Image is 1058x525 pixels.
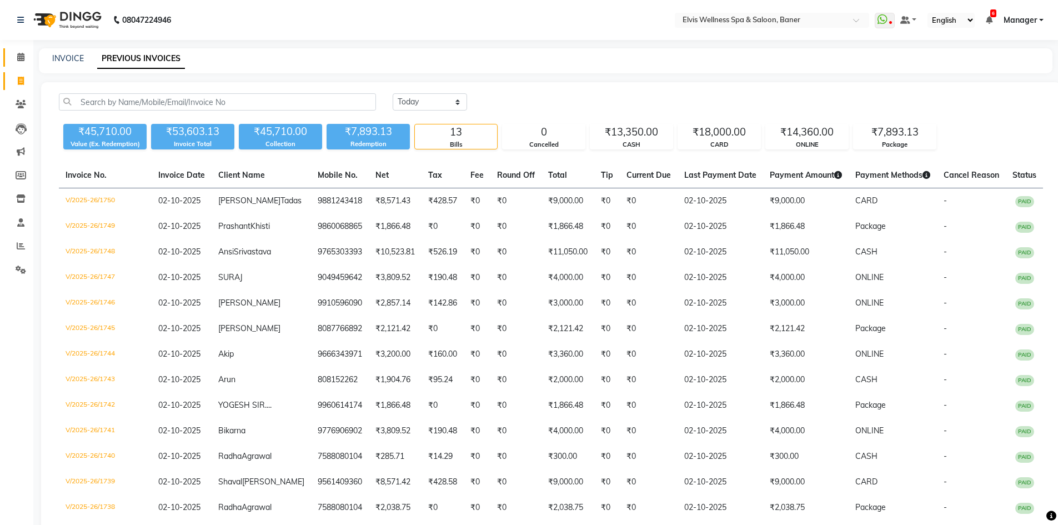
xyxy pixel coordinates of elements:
td: ₹2,121.42 [541,316,594,342]
div: 0 [503,124,585,140]
td: ₹0 [490,316,541,342]
td: ₹3,360.00 [541,342,594,367]
td: 02-10-2025 [678,393,763,418]
span: Agrawal [242,502,272,512]
td: ₹0 [490,444,541,469]
span: 6 [990,9,996,17]
td: 02-10-2025 [678,495,763,521]
span: PAID [1015,401,1034,412]
td: ₹9,000.00 [763,469,849,495]
td: ₹0 [464,265,490,291]
span: CARD [855,196,878,206]
td: ₹300.00 [541,444,594,469]
div: Package [854,140,936,149]
span: PAID [1015,452,1034,463]
td: ₹0 [594,265,620,291]
span: Last Payment Date [684,170,756,180]
span: 02-10-2025 [158,400,200,410]
span: [PERSON_NAME] [218,298,280,308]
td: ₹14.29 [422,444,464,469]
span: Fee [470,170,484,180]
td: ₹2,038.75 [763,495,849,521]
td: ₹1,866.48 [763,393,849,418]
span: Total [548,170,567,180]
td: ₹3,200.00 [369,342,422,367]
span: Net [375,170,389,180]
span: [PERSON_NAME] [242,477,304,487]
span: 02-10-2025 [158,247,200,257]
span: Payment Amount [770,170,842,180]
td: ₹0 [464,239,490,265]
td: ₹95.24 [422,367,464,393]
td: ₹0 [464,418,490,444]
td: ₹0 [490,418,541,444]
span: Arun [218,374,235,384]
td: ₹0 [620,316,678,342]
td: 02-10-2025 [678,469,763,495]
td: ₹2,038.75 [369,495,422,521]
td: 808152262 [311,367,369,393]
span: CASH [855,374,878,384]
td: ₹3,000.00 [541,291,594,316]
img: logo [28,4,104,36]
span: 02-10-2025 [158,502,200,512]
td: ₹2,857.14 [369,291,422,316]
td: ₹0 [594,469,620,495]
span: - [944,247,947,257]
div: CARD [678,140,760,149]
td: ₹0 [490,291,541,316]
td: ₹300.00 [763,444,849,469]
td: 02-10-2025 [678,316,763,342]
span: PAID [1015,503,1034,514]
span: - [944,374,947,384]
span: Current Due [626,170,671,180]
div: ₹14,360.00 [766,124,848,140]
td: ₹4,000.00 [541,265,594,291]
span: - [944,400,947,410]
td: ₹10,523.81 [369,239,422,265]
td: ₹0 [620,418,678,444]
td: ₹4,000.00 [763,418,849,444]
td: ₹0 [620,265,678,291]
td: ₹1,904.76 [369,367,422,393]
span: [PERSON_NAME] [218,196,280,206]
span: PAID [1015,477,1034,488]
div: ₹18,000.00 [678,124,760,140]
div: Collection [239,139,322,149]
div: ₹45,710.00 [239,124,322,139]
td: V/2025-26/1748 [59,239,152,265]
td: 02-10-2025 [678,265,763,291]
span: 02-10-2025 [158,298,200,308]
td: 9049459642 [311,265,369,291]
td: ₹0 [490,214,541,239]
span: 02-10-2025 [158,477,200,487]
td: ₹8,571.42 [369,469,422,495]
td: ₹0 [594,316,620,342]
span: - [944,298,947,308]
span: - [944,272,947,282]
td: ₹0 [464,495,490,521]
td: ₹0 [464,342,490,367]
div: Invoice Total [151,139,234,149]
td: 9666343971 [311,342,369,367]
td: ₹3,000.00 [763,291,849,316]
td: ₹9,000.00 [541,469,594,495]
span: Package [855,400,886,410]
span: Invoice No. [66,170,107,180]
span: - [944,426,947,436]
td: 7588080104 [311,495,369,521]
div: Value (Ex. Redemption) [63,139,147,149]
td: ₹0 [594,291,620,316]
td: ₹0 [594,393,620,418]
td: V/2025-26/1743 [59,367,152,393]
span: PAID [1015,247,1034,258]
span: - [944,451,947,461]
td: ₹0 [490,342,541,367]
td: ₹1,866.48 [369,393,422,418]
td: 9561409360 [311,469,369,495]
div: CASH [590,140,673,149]
span: CARD [855,477,878,487]
span: SURAJ [218,272,243,282]
span: - [944,502,947,512]
span: 02-10-2025 [158,221,200,231]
